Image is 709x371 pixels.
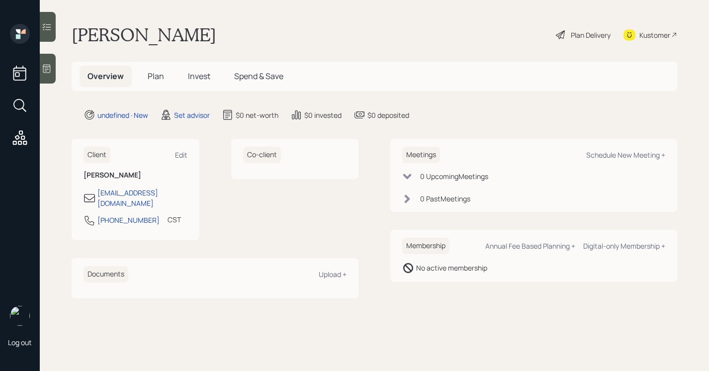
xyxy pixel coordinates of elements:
[148,71,164,82] span: Plan
[416,263,487,273] div: No active membership
[243,147,281,163] h6: Co-client
[402,238,449,254] h6: Membership
[402,147,440,163] h6: Meetings
[583,241,665,251] div: Digital-only Membership +
[485,241,575,251] div: Annual Fee Based Planning +
[188,71,210,82] span: Invest
[174,110,210,120] div: Set advisor
[8,338,32,347] div: Log out
[586,150,665,160] div: Schedule New Meeting +
[420,193,470,204] div: 0 Past Meeting s
[84,147,110,163] h6: Client
[97,187,187,208] div: [EMAIL_ADDRESS][DOMAIN_NAME]
[97,110,148,120] div: undefined · New
[88,71,124,82] span: Overview
[84,266,128,282] h6: Documents
[236,110,278,120] div: $0 net-worth
[10,306,30,326] img: retirable_logo.png
[571,30,611,40] div: Plan Delivery
[168,214,181,225] div: CST
[319,270,347,279] div: Upload +
[72,24,216,46] h1: [PERSON_NAME]
[175,150,187,160] div: Edit
[639,30,670,40] div: Kustomer
[84,171,187,180] h6: [PERSON_NAME]
[304,110,342,120] div: $0 invested
[234,71,283,82] span: Spend & Save
[97,215,160,225] div: [PHONE_NUMBER]
[420,171,488,182] div: 0 Upcoming Meeting s
[367,110,409,120] div: $0 deposited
